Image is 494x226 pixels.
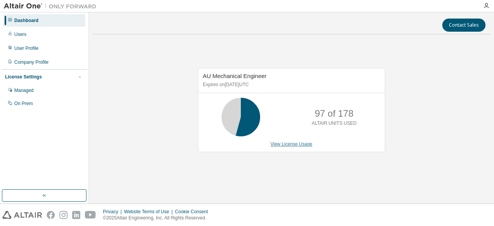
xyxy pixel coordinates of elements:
[175,209,212,215] div: Cookie Consent
[315,107,354,120] p: 97 of 178
[59,211,68,219] img: instagram.svg
[85,211,96,219] img: youtube.svg
[14,17,39,24] div: Dashboard
[312,120,357,127] p: ALTAIR UNITS USED
[14,45,39,51] div: User Profile
[2,211,42,219] img: altair_logo.svg
[72,211,80,219] img: linkedin.svg
[203,82,378,88] p: Expires on [DATE] UTC
[442,19,486,32] button: Contact Sales
[14,100,33,107] div: On Prem
[103,215,213,221] p: © 2025 Altair Engineering, Inc. All Rights Reserved.
[124,209,175,215] div: Website Terms of Use
[14,31,26,37] div: Users
[14,59,49,65] div: Company Profile
[47,211,55,219] img: facebook.svg
[103,209,124,215] div: Privacy
[4,2,100,10] img: Altair One
[271,141,313,147] a: View License Usage
[5,74,42,80] div: License Settings
[203,73,267,79] span: AU Mechanical Engineer
[14,87,34,93] div: Managed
